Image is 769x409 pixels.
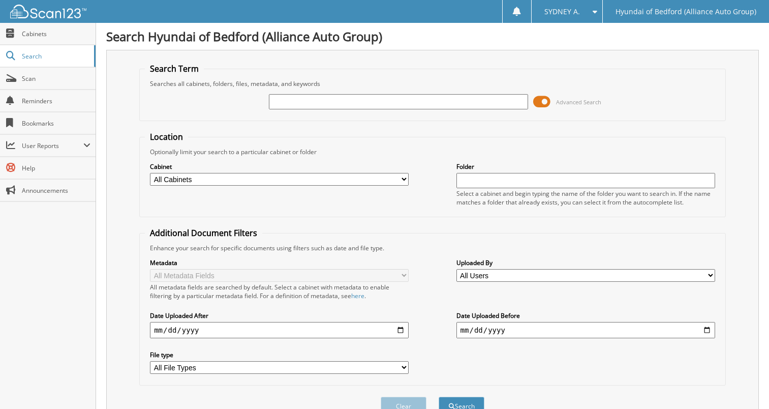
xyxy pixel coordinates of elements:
[22,141,83,150] span: User Reports
[351,291,364,300] a: here
[10,5,86,18] img: scan123-logo-white.svg
[150,258,409,267] label: Metadata
[150,162,409,171] label: Cabinet
[456,189,715,207] div: Select a cabinet and begin typing the name of the folder you want to search in. If the name match...
[145,131,188,142] legend: Location
[150,311,409,320] label: Date Uploaded After
[456,311,715,320] label: Date Uploaded Before
[616,9,756,15] span: Hyundai of Bedford (Alliance Auto Group)
[22,186,90,195] span: Announcements
[22,119,90,128] span: Bookmarks
[22,30,90,38] span: Cabinets
[456,258,715,267] label: Uploaded By
[150,322,409,338] input: start
[145,244,720,252] div: Enhance your search for specific documents using filters such as date and file type.
[22,74,90,83] span: Scan
[456,322,715,338] input: end
[145,227,262,239] legend: Additional Document Filters
[145,148,720,156] div: Optionally limit your search to a particular cabinet or folder
[106,28,759,45] h1: Search Hyundai of Bedford (Alliance Auto Group)
[150,350,409,359] label: File type
[22,164,90,172] span: Help
[150,283,409,300] div: All metadata fields are searched by default. Select a cabinet with metadata to enable filtering b...
[544,9,580,15] span: SYDNEY A.
[145,63,204,74] legend: Search Term
[145,79,720,88] div: Searches all cabinets, folders, files, metadata, and keywords
[556,98,601,106] span: Advanced Search
[456,162,715,171] label: Folder
[22,97,90,105] span: Reminders
[22,52,89,61] span: Search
